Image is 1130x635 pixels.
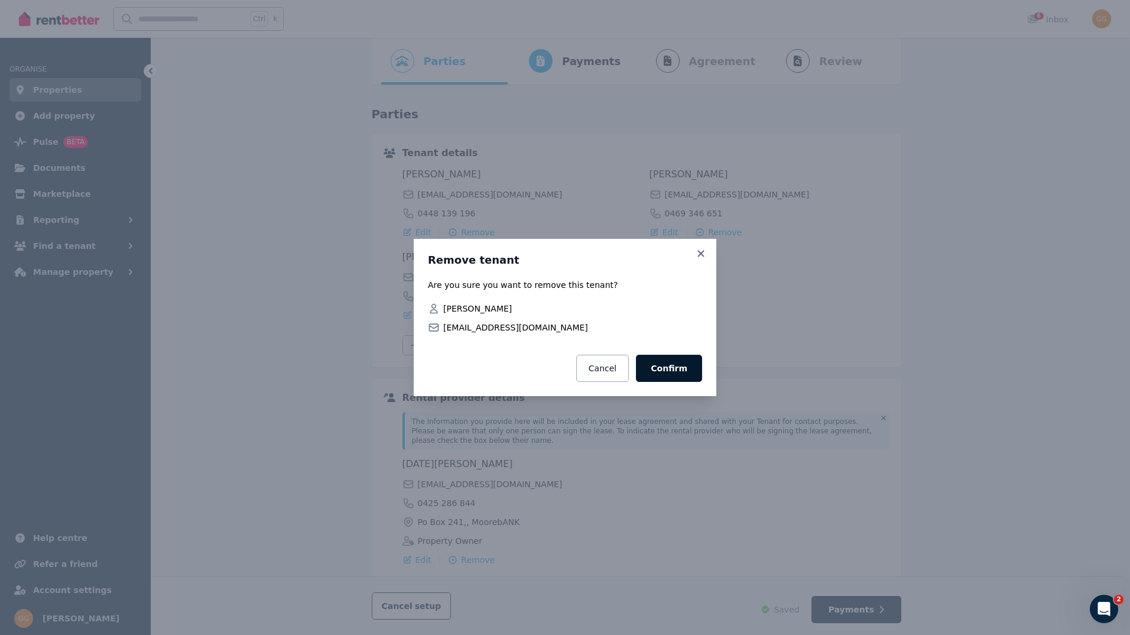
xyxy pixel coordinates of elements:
button: Cancel [576,355,629,382]
span: [PERSON_NAME] [443,303,702,315]
button: Confirm [636,355,702,382]
span: 2 [1114,595,1123,604]
span: [EMAIL_ADDRESS][DOMAIN_NAME] [443,322,702,333]
iframe: Intercom live chat [1090,595,1118,623]
h3: Remove tenant [428,253,702,267]
p: Are you sure you want to remove this tenant? [428,279,702,291]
